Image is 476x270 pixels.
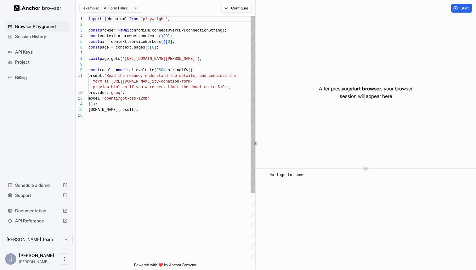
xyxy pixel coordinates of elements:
span: example: [83,6,99,11]
div: 12 [76,90,82,96]
span: Billing [15,74,68,81]
div: 3 [76,28,82,33]
span: Start [461,6,469,11]
span: connectionString [186,28,222,33]
span: const [88,68,100,72]
span: lete the [218,74,236,78]
span: .stringify [166,68,188,72]
span: John Marbach [19,253,54,258]
span: ) [163,40,166,44]
div: Session History [5,32,70,42]
p: After pressing , your browser session will appear here [319,85,413,100]
span: ] [170,40,172,44]
div: Documentation [5,206,70,216]
span: ​ [262,172,265,178]
span: ; [156,45,159,50]
span: ; [136,108,138,112]
div: 5 [76,39,82,45]
span: const [88,28,100,33]
span: API Keys [15,49,68,55]
span: result = [100,68,118,72]
span: API Reference [15,218,60,224]
div: Schedule a demo [5,180,70,190]
span: Schedule a demo [15,182,60,188]
span: 0 [166,34,168,38]
span: context = browser.contexts [100,34,159,38]
div: 4 [76,33,82,39]
button: Start [451,4,472,13]
div: 7 [76,50,82,56]
span: form at [URL][DOMAIN_NAME] [93,79,152,84]
span: ; [95,102,98,106]
img: Anchor Logo [14,5,61,11]
span: ) [161,34,163,38]
span: import [88,17,102,21]
span: [ [163,34,166,38]
span: const [88,34,100,38]
span: ( [120,57,122,61]
span: ] [168,34,170,38]
div: API Reference [5,216,70,226]
span: provider: [88,91,109,95]
span: 0 [168,40,170,44]
span: ( [154,68,156,72]
span: await [120,28,132,33]
span: ) [93,102,95,106]
span: } [125,17,127,21]
button: Open menu [59,253,70,265]
span: chromium [107,17,125,21]
span: 0 [152,45,154,50]
span: result [120,108,134,112]
span: ai = context.serviceWorkers [100,40,161,44]
div: J [5,253,16,265]
span: page.goto [100,57,120,61]
div: 16 [76,113,82,118]
div: Project [5,57,70,67]
span: ) [222,28,224,33]
span: ; [170,34,172,38]
span: const [88,40,100,44]
span: [ [166,40,168,44]
span: ( [188,68,190,72]
span: prompt: [88,74,104,78]
span: ( [159,34,161,38]
div: 13 [76,96,82,101]
span: ( [161,40,163,44]
span: ; [168,17,170,21]
span: chromium.connectOverCDP [132,28,184,33]
span: browser = [100,28,120,33]
div: 10 [76,67,82,73]
span: ] [154,45,156,50]
div: 2 [76,22,82,28]
span: 'groq' [109,91,122,95]
button: Configure [221,4,252,13]
span: 'openai/gpt-oss-120b' [102,96,150,101]
div: 8 [76,56,82,62]
span: Support [15,192,60,198]
span: ( [184,28,186,33]
span: ; [224,28,227,33]
span: Browser Playground [15,23,68,30]
div: 9 [76,62,82,67]
div: 6 [76,45,82,50]
span: No logs to show [269,173,303,177]
div: 15 [76,107,82,113]
span: const [88,45,100,50]
div: Browser Playground [5,21,70,32]
span: [ [150,45,152,50]
span: from [129,17,139,21]
span: , [229,85,231,89]
span: ; [200,57,202,61]
span: { [104,17,106,21]
span: '[URL][DOMAIN_NAME][PERSON_NAME]' [122,57,197,61]
div: 11 [76,73,82,79]
span: model: [88,96,102,101]
div: 14 [76,101,82,107]
span: Project [15,59,68,65]
span: Powered with ❤️ by Anchor Browser [134,262,196,270]
span: page = context.pages [100,45,145,50]
span: await [88,57,100,61]
div: API Keys [5,47,70,57]
span: 'Read the resume, understand the details, and comp [104,74,218,78]
span: ) [197,57,200,61]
